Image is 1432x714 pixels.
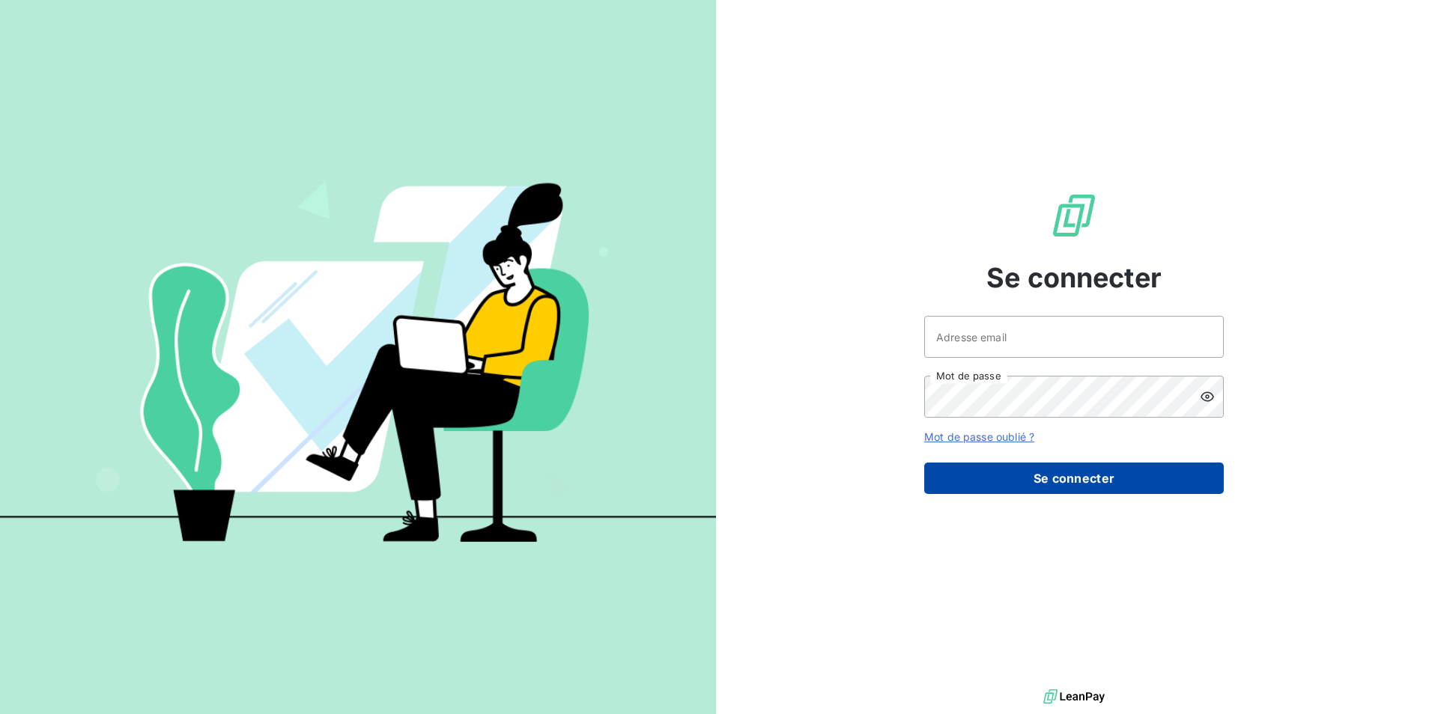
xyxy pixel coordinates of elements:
[1050,192,1098,239] img: Logo LeanPay
[1043,686,1105,708] img: logo
[924,430,1034,443] a: Mot de passe oublié ?
[924,463,1224,494] button: Se connecter
[986,257,1162,298] span: Se connecter
[924,316,1224,358] input: placeholder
